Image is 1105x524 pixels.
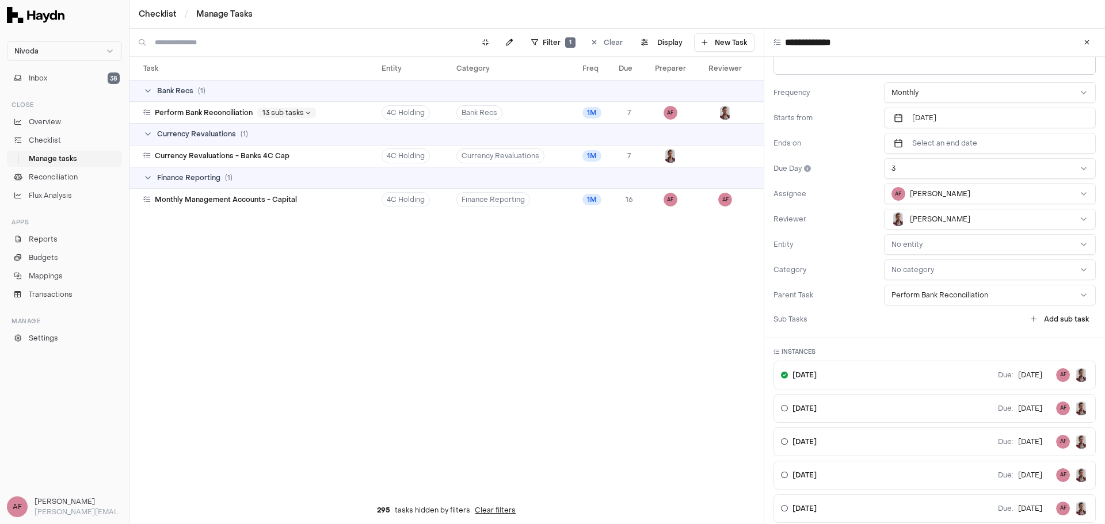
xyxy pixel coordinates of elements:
[1018,403,1042,414] span: [DATE]
[196,9,253,20] a: Manage Tasks
[29,253,58,263] span: Budgets
[7,41,122,61] button: Nivoda
[773,461,1096,489] a: [DATE]Due:[DATE]AFJP Smit
[718,106,732,120] img: JP Smit
[773,494,1096,523] a: [DATE]Due:[DATE]AFJP Smit
[773,215,879,224] label: Reviewer
[998,370,1013,380] span: Due:
[456,105,502,120] span: Bank Recs
[773,164,802,173] label: Due Day
[644,57,696,80] th: Preparer
[7,286,122,303] a: Transactions
[452,57,578,80] th: Category
[225,173,233,182] span: ( 1 )
[773,265,879,274] label: Category
[139,9,177,20] a: Checklist
[582,150,601,162] span: 1M
[634,33,689,52] button: Display
[1056,468,1070,482] span: AF
[29,73,47,83] span: Inbox
[157,173,220,182] span: Finance Reporting
[7,132,122,148] a: Checklist
[29,289,73,300] span: Transactions
[1056,502,1070,515] span: AF
[1074,368,1088,382] img: JP Smit
[565,37,576,48] span: 1
[382,105,430,120] span: 4C Holding
[912,139,977,148] span: Select an end date
[139,9,253,20] nav: breadcrumb
[155,108,253,117] span: Perform Bank Reconciliation
[773,290,879,300] label: Parent Task
[543,38,561,47] span: Filter
[7,169,122,185] a: Reconciliation
[155,151,289,160] span: Currency Revaluations - Banks 4C Cap
[7,188,122,204] a: Flux Analysis
[7,7,64,23] img: Haydn Logo
[664,193,677,206] span: AF
[792,370,817,380] span: [DATE]
[456,192,530,207] span: Finance Reporting
[29,117,61,127] span: Overview
[694,33,755,52] button: New Task
[582,194,601,205] span: 1M
[884,108,1096,128] button: [DATE]
[773,189,879,198] label: Assignee
[1074,502,1088,515] img: JP Smit
[998,437,1013,447] span: Due:
[773,427,1096,456] a: [DATE]Due:[DATE]AFJP Smit
[614,57,644,80] th: Due
[792,503,817,514] span: [DATE]
[1024,310,1096,328] button: Add sub task
[619,151,639,160] div: 7
[998,470,1013,480] span: Due:
[382,192,430,207] span: 4C Holding
[998,403,1013,414] span: Due:
[619,195,639,204] div: 16
[29,271,63,281] span: Mappings
[157,86,193,95] span: Bank Recs
[773,315,807,324] label: Sub Tasks
[664,106,677,120] span: AF
[7,330,122,346] a: Settings
[14,47,39,56] span: Nivoda
[773,394,1096,423] a: [DATE]Due:[DATE]AFJP Smit
[475,506,516,515] button: Clear filters
[585,33,630,52] button: Clear
[1056,435,1070,449] span: AF
[35,496,122,507] h3: [PERSON_NAME]
[129,57,377,80] th: Task
[35,507,122,517] p: [PERSON_NAME][EMAIL_ADDRESS][DOMAIN_NAME]
[29,154,77,164] span: Manage tasks
[524,33,582,52] button: Filter1
[29,333,58,343] span: Settings
[792,437,817,447] span: [DATE]
[792,403,817,414] span: [DATE]
[7,312,122,330] div: Manage
[1074,401,1088,415] img: JP Smit
[7,95,122,114] div: Close
[696,57,764,80] th: Reviewer
[1056,368,1070,382] span: AF
[773,113,879,123] label: Starts from
[7,213,122,231] div: Apps
[773,240,879,249] label: Entity
[773,88,879,97] label: Frequency
[7,268,122,284] a: Mappings
[29,172,78,182] span: Reconciliation
[382,148,430,163] span: 4C Holding
[29,135,61,146] span: Checklist
[792,470,817,480] span: [DATE]
[377,57,452,80] th: Entity
[7,70,122,86] button: Inbox38
[773,361,1096,389] a: [DATE]Due:[DATE]AFJP Smit
[1018,470,1042,480] span: [DATE]
[7,231,122,247] a: Reports
[155,195,297,204] span: Monthly Management Accounts - Capital
[1018,437,1042,447] span: [DATE]
[578,57,615,80] th: Freq
[257,108,316,118] div: 13 sub tasks
[619,108,639,117] div: 7
[29,190,72,201] span: Flux Analysis
[998,503,1013,514] span: Due:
